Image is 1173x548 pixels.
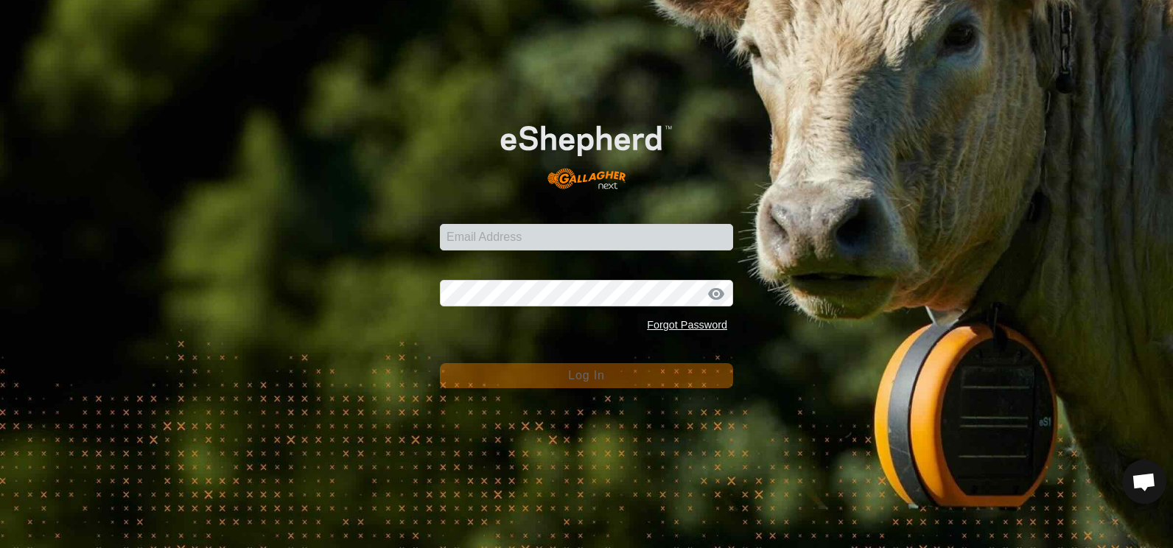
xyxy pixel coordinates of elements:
div: Open chat [1122,460,1166,504]
button: Log In [440,363,733,388]
span: Log In [568,369,604,382]
img: E-shepherd Logo [469,101,704,201]
a: Forgot Password [647,319,727,331]
input: Email Address [440,224,733,250]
